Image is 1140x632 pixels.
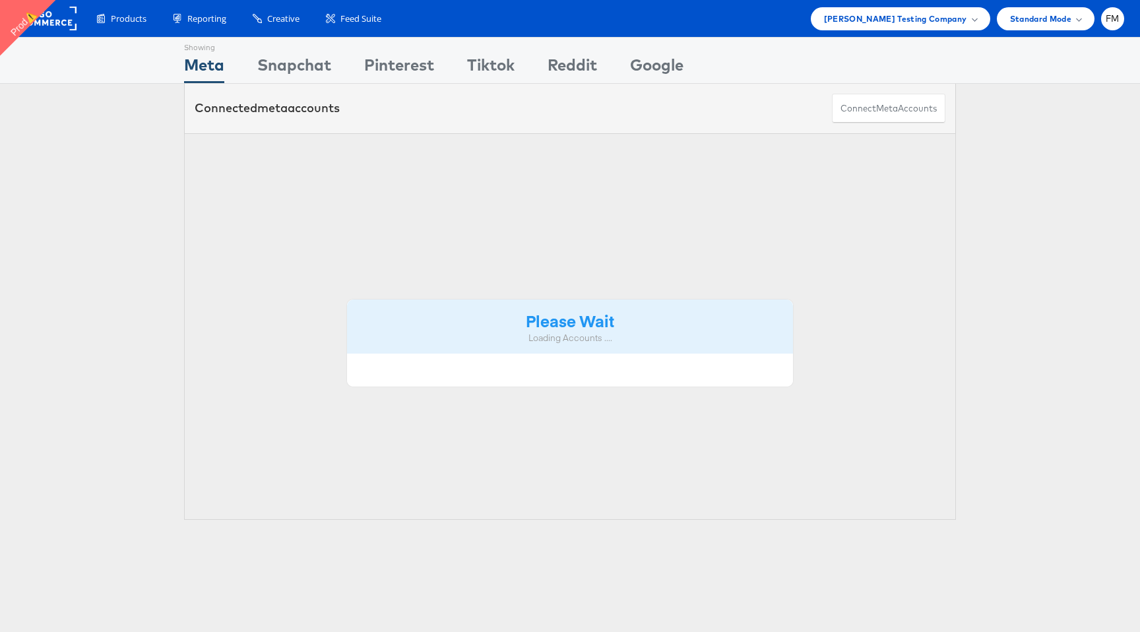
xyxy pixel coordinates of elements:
[1010,12,1071,26] span: Standard Mode
[364,53,434,83] div: Pinterest
[195,100,340,117] div: Connected accounts
[1106,15,1120,23] span: FM
[257,100,288,115] span: meta
[832,94,945,123] button: ConnectmetaAccounts
[111,13,146,25] span: Products
[257,53,331,83] div: Snapchat
[548,53,597,83] div: Reddit
[184,53,224,83] div: Meta
[187,13,226,25] span: Reporting
[357,332,783,344] div: Loading Accounts ....
[876,102,898,115] span: meta
[824,12,967,26] span: [PERSON_NAME] Testing Company
[630,53,683,83] div: Google
[526,309,614,331] strong: Please Wait
[267,13,300,25] span: Creative
[340,13,381,25] span: Feed Suite
[467,53,515,83] div: Tiktok
[184,38,224,53] div: Showing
